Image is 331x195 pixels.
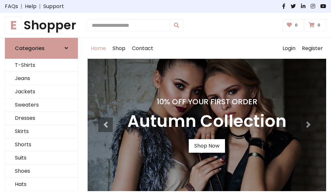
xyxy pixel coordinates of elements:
[5,18,78,33] h1: Shopper
[293,22,299,28] span: 0
[88,38,109,59] a: Home
[5,38,78,59] a: Categories
[25,3,37,10] a: Help
[5,125,78,138] a: Skirts
[43,3,64,10] a: Support
[5,98,78,112] a: Sweaters
[283,19,304,31] a: 0
[5,112,78,125] a: Dresses
[5,165,78,178] a: Shoes
[127,111,286,131] h3: Autumn Collection
[5,59,78,72] a: T-Shirts
[5,16,22,34] span: E
[129,38,156,59] a: Contact
[5,178,78,191] a: Hats
[18,3,25,10] span: |
[5,151,78,165] a: Suits
[316,22,322,28] span: 0
[189,139,225,153] a: Shop Now
[5,72,78,85] a: Jeans
[109,38,129,59] a: Shop
[5,18,78,33] a: EShopper
[279,38,299,59] a: Login
[15,45,45,51] h6: Categories
[5,85,78,98] a: Jackets
[5,138,78,151] a: Shorts
[5,3,18,10] a: FAQs
[127,97,286,106] h4: 10% Off Your First Order
[37,3,43,10] span: |
[304,19,326,31] a: 0
[299,38,326,59] a: Register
